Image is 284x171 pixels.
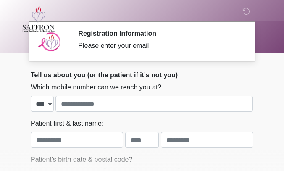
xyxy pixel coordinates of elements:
[78,41,241,51] div: Please enter your email
[37,29,62,55] img: Agent Avatar
[31,118,103,129] label: Patient first & last name:
[31,82,161,92] label: Which mobile number can we reach you at?
[31,71,253,79] h2: Tell us about you (or the patient if it's not you)
[22,6,55,32] img: Saffron Laser Aesthetics and Medical Spa Logo
[31,155,132,165] label: Patient's birth date & postal code?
